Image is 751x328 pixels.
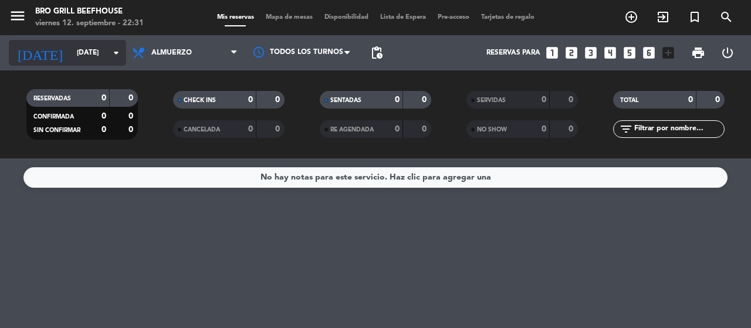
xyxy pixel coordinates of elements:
strong: 0 [569,125,576,133]
strong: 0 [102,126,106,134]
span: Pre-acceso [432,14,475,21]
i: looks_3 [583,45,598,60]
i: looks_6 [641,45,657,60]
i: add_box [661,45,676,60]
strong: 0 [275,96,282,104]
strong: 0 [715,96,722,104]
strong: 0 [422,125,429,133]
i: turned_in_not [688,10,702,24]
strong: 0 [275,125,282,133]
strong: 0 [542,96,546,104]
span: SERVIDAS [477,97,506,103]
i: looks_4 [603,45,618,60]
span: CHECK INS [184,97,216,103]
strong: 0 [128,112,136,120]
strong: 0 [248,96,253,104]
strong: 0 [102,112,106,120]
strong: 0 [688,96,693,104]
strong: 0 [569,96,576,104]
span: Lista de Espera [374,14,432,21]
span: NO SHOW [477,127,507,133]
span: RESERVADAS [33,96,71,102]
i: looks_one [544,45,560,60]
span: Reservas para [486,49,540,57]
strong: 0 [248,125,253,133]
span: CANCELADA [184,127,220,133]
span: SENTADAS [330,97,361,103]
span: Mapa de mesas [260,14,319,21]
i: filter_list [619,122,633,136]
span: Disponibilidad [319,14,374,21]
i: looks_5 [622,45,637,60]
i: search [719,10,733,24]
span: Tarjetas de regalo [475,14,540,21]
i: add_circle_outline [624,10,638,24]
span: CONFIRMADA [33,114,74,120]
i: exit_to_app [656,10,670,24]
span: SIN CONFIRMAR [33,127,80,133]
strong: 0 [128,94,136,102]
div: viernes 12. septiembre - 22:31 [35,18,144,29]
i: power_settings_new [720,46,735,60]
strong: 0 [422,96,429,104]
span: TOTAL [620,97,638,103]
span: RE AGENDADA [330,127,374,133]
span: pending_actions [370,46,384,60]
div: No hay notas para este servicio. Haz clic para agregar una [261,171,491,184]
strong: 0 [102,94,106,102]
i: [DATE] [9,40,71,66]
strong: 0 [395,125,400,133]
i: arrow_drop_down [109,46,123,60]
i: menu [9,7,26,25]
button: menu [9,7,26,29]
input: Filtrar por nombre... [633,123,724,136]
div: LOG OUT [713,35,742,70]
span: Almuerzo [151,49,192,57]
strong: 0 [395,96,400,104]
div: Bro Grill Beefhouse [35,6,144,18]
span: Mis reservas [211,14,260,21]
strong: 0 [128,126,136,134]
span: print [691,46,705,60]
strong: 0 [542,125,546,133]
i: looks_two [564,45,579,60]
